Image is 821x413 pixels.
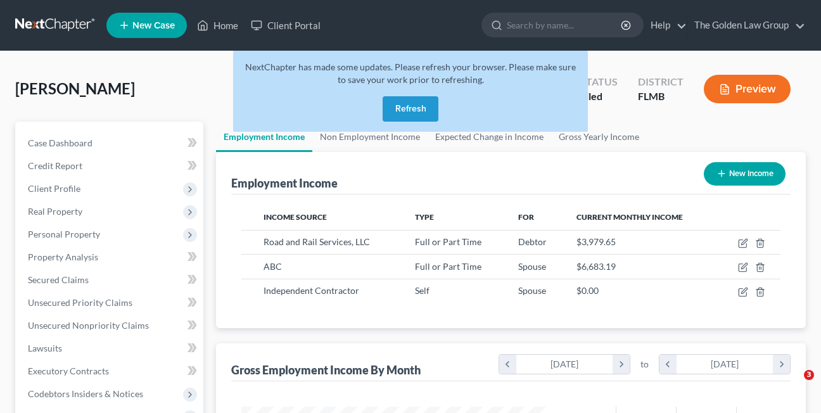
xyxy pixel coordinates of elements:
[28,343,62,353] span: Lawsuits
[518,212,534,222] span: For
[551,122,647,152] a: Gross Yearly Income
[216,122,312,152] a: Employment Income
[576,285,599,296] span: $0.00
[677,355,773,374] div: [DATE]
[231,175,338,191] div: Employment Income
[778,370,808,400] iframe: Intercom live chat
[245,14,327,37] a: Client Portal
[704,75,791,103] button: Preview
[191,14,245,37] a: Home
[18,314,203,337] a: Unsecured Nonpriority Claims
[264,285,359,296] span: Independent Contractor
[264,212,327,222] span: Income Source
[415,285,430,296] span: Self
[518,261,546,272] span: Spouse
[28,320,149,331] span: Unsecured Nonpriority Claims
[245,61,576,85] span: NextChapter has made some updates. Please refresh your browser. Please make sure to save your wor...
[638,89,684,104] div: FLMB
[18,246,203,269] a: Property Analysis
[499,355,516,374] i: chevron_left
[28,137,92,148] span: Case Dashboard
[18,291,203,314] a: Unsecured Priority Claims
[231,362,421,378] div: Gross Employment Income By Month
[18,155,203,177] a: Credit Report
[18,360,203,383] a: Executory Contracts
[264,236,370,247] span: Road and Rail Services, LLC
[264,261,282,272] span: ABC
[383,96,438,122] button: Refresh
[28,229,100,239] span: Personal Property
[688,14,805,37] a: The Golden Law Group
[518,285,546,296] span: Spouse
[28,206,82,217] span: Real Property
[415,236,481,247] span: Full or Part Time
[576,261,616,272] span: $6,683.19
[659,355,677,374] i: chevron_left
[28,183,80,194] span: Client Profile
[576,212,683,222] span: Current Monthly Income
[18,132,203,155] a: Case Dashboard
[613,355,630,374] i: chevron_right
[415,261,481,272] span: Full or Part Time
[518,236,547,247] span: Debtor
[28,297,132,308] span: Unsecured Priority Claims
[576,236,616,247] span: $3,979.65
[415,212,434,222] span: Type
[804,370,814,380] span: 3
[580,89,618,104] div: Filed
[28,160,82,171] span: Credit Report
[704,162,786,186] button: New Income
[516,355,613,374] div: [DATE]
[507,13,623,37] input: Search by name...
[28,274,89,285] span: Secured Claims
[28,388,143,399] span: Codebtors Insiders & Notices
[28,365,109,376] span: Executory Contracts
[638,75,684,89] div: District
[640,358,649,371] span: to
[773,355,790,374] i: chevron_right
[28,251,98,262] span: Property Analysis
[18,337,203,360] a: Lawsuits
[132,21,175,30] span: New Case
[18,269,203,291] a: Secured Claims
[644,14,687,37] a: Help
[580,75,618,89] div: Status
[15,79,135,98] span: [PERSON_NAME]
